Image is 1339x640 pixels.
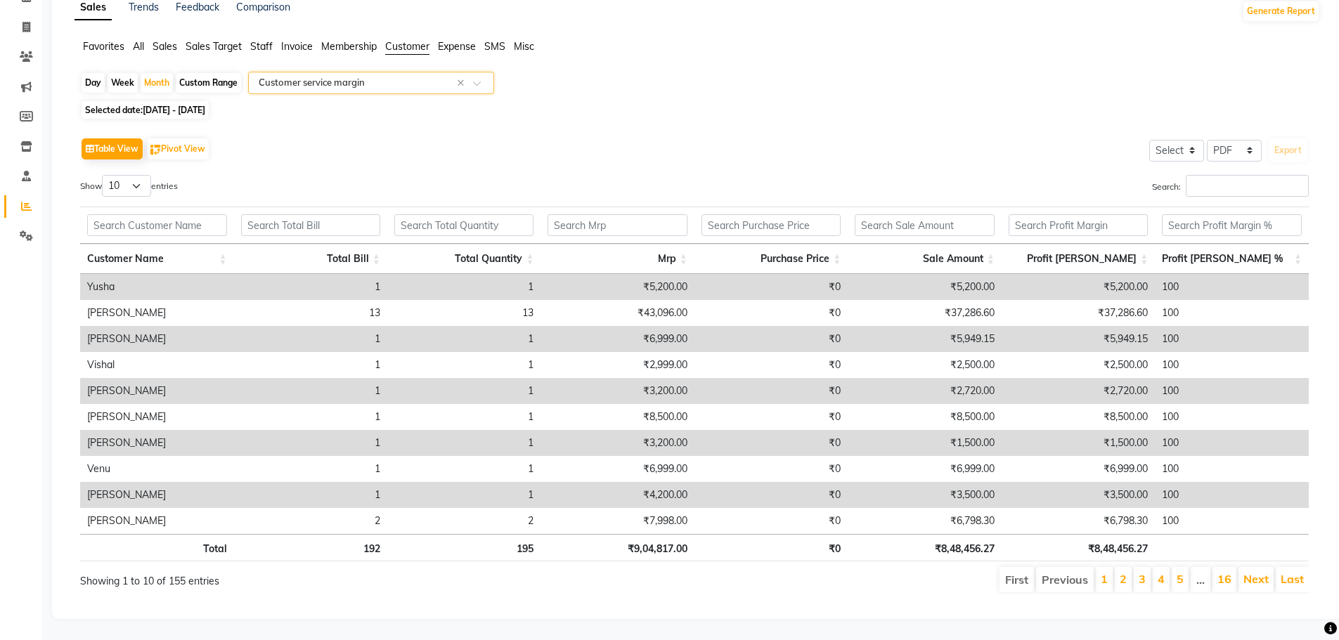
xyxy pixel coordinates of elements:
[848,244,1001,274] th: Sale Amount: activate to sort column ascending
[855,214,994,236] input: Search Sale Amount
[241,214,380,236] input: Search Total Bill
[1002,456,1155,482] td: ₹6,999.00
[147,138,209,159] button: Pivot View
[80,430,234,456] td: [PERSON_NAME]
[102,175,151,197] select: Showentries
[186,40,242,53] span: Sales Target
[1002,244,1155,274] th: Profit Margin: activate to sort column ascending
[236,1,290,13] a: Comparison
[1281,572,1304,586] a: Last
[1155,508,1309,534] td: 100
[1002,352,1155,378] td: ₹2,500.00
[694,482,848,508] td: ₹0
[80,300,234,326] td: [PERSON_NAME]
[80,175,178,197] label: Show entries
[438,40,476,53] span: Expense
[80,534,234,561] th: Total
[694,300,848,326] td: ₹0
[1139,572,1146,586] a: 3
[694,244,848,274] th: Purchase Price: activate to sort column ascending
[848,274,1001,300] td: ₹5,200.00
[541,244,694,274] th: Mrp: activate to sort column ascending
[541,326,694,352] td: ₹6,999.00
[848,430,1001,456] td: ₹1,500.00
[1177,572,1184,586] a: 5
[694,534,848,561] th: ₹0
[234,482,387,508] td: 1
[457,76,469,91] span: Clear all
[701,214,841,236] input: Search Purchase Price
[80,404,234,430] td: [PERSON_NAME]
[387,326,541,352] td: 1
[80,482,234,508] td: [PERSON_NAME]
[387,244,541,274] th: Total Quantity: activate to sort column ascending
[83,40,124,53] span: Favorites
[108,73,138,93] div: Week
[1155,378,1309,404] td: 100
[541,508,694,534] td: ₹7,998.00
[1186,175,1309,197] input: Search:
[1002,430,1155,456] td: ₹1,500.00
[848,456,1001,482] td: ₹6,999.00
[87,214,227,236] input: Search Customer Name
[1152,175,1309,197] label: Search:
[541,274,694,300] td: ₹5,200.00
[387,404,541,430] td: 1
[694,404,848,430] td: ₹0
[1002,534,1155,561] th: ₹8,48,456.27
[281,40,313,53] span: Invoice
[1002,300,1155,326] td: ₹37,286.60
[153,40,177,53] span: Sales
[1243,1,1319,21] button: Generate Report
[541,378,694,404] td: ₹3,200.00
[234,456,387,482] td: 1
[234,534,387,561] th: 192
[1243,572,1269,586] a: Next
[234,300,387,326] td: 13
[848,378,1001,404] td: ₹2,720.00
[1155,300,1309,326] td: 100
[1155,352,1309,378] td: 100
[234,508,387,534] td: 2
[1155,326,1309,352] td: 100
[694,274,848,300] td: ₹0
[848,508,1001,534] td: ₹6,798.30
[1155,482,1309,508] td: 100
[1002,508,1155,534] td: ₹6,798.30
[387,430,541,456] td: 1
[80,326,234,352] td: [PERSON_NAME]
[234,378,387,404] td: 1
[694,378,848,404] td: ₹0
[387,534,541,561] th: 195
[387,482,541,508] td: 1
[385,40,429,53] span: Customer
[1162,214,1302,236] input: Search Profit Margin %
[234,326,387,352] td: 1
[1120,572,1127,586] a: 2
[129,1,159,13] a: Trends
[80,508,234,534] td: [PERSON_NAME]
[1155,430,1309,456] td: 100
[176,73,241,93] div: Custom Range
[80,566,580,589] div: Showing 1 to 10 of 155 entries
[848,534,1001,561] th: ₹8,48,456.27
[150,145,161,155] img: pivot.png
[1101,572,1108,586] a: 1
[541,534,694,561] th: ₹9,04,817.00
[1002,326,1155,352] td: ₹5,949.15
[541,404,694,430] td: ₹8,500.00
[387,456,541,482] td: 1
[1002,274,1155,300] td: ₹5,200.00
[80,378,234,404] td: [PERSON_NAME]
[694,430,848,456] td: ₹0
[80,456,234,482] td: Venu
[484,40,505,53] span: SMS
[143,105,205,115] span: [DATE] - [DATE]
[694,352,848,378] td: ₹0
[514,40,534,53] span: Misc
[848,326,1001,352] td: ₹5,949.15
[133,40,144,53] span: All
[1155,244,1309,274] th: Profit Margin %: activate to sort column ascending
[1217,572,1231,586] a: 16
[234,274,387,300] td: 1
